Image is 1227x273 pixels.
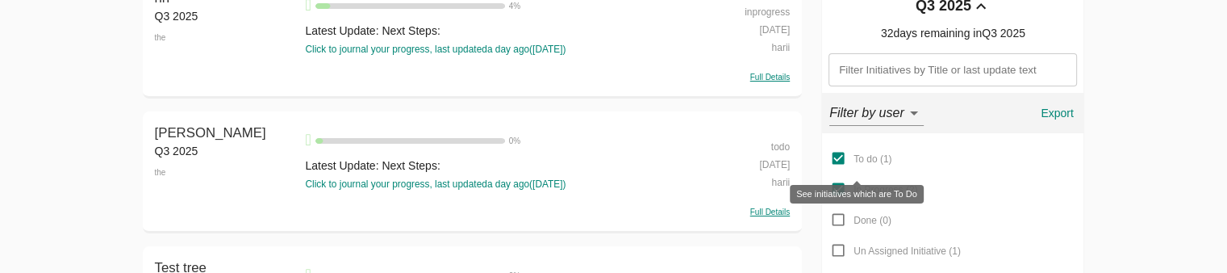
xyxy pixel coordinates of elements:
span: Full Details [750,208,790,216]
div: harii [695,172,790,190]
div: Click to journal your progress, last updated a day ago ( [DATE] ) [305,178,687,191]
span: To do ( 1 ) [853,153,891,165]
div: Q3 2025 [155,143,298,159]
div: [DATE] [695,154,790,172]
div: todo [695,136,790,154]
em: Filter by user [829,106,904,120]
span: Done ( 0 ) [853,215,891,226]
div: [DATE] [695,19,790,37]
div: Click to journal your progress, last updated a day ago ( [DATE] ) [305,43,687,57]
span: Un Assigned Initiative ( 1 ) [853,246,961,257]
span: Export [1037,103,1076,124]
span: 32 days remaining in Q3 2025 [881,27,1025,40]
div: Filter by user [829,100,923,126]
input: Filter Initiatives by Title or last update text [828,53,1077,86]
div: the [155,159,298,187]
div: harii [695,37,790,55]
div: Q3 2025 [155,8,298,24]
span: Full Details [750,73,790,82]
div: inprogress [695,2,790,19]
span: 4 % [509,2,520,10]
span: In Progress ( 2 ) [853,184,917,195]
div: Latest Update: Next Steps: [305,157,687,174]
span: [PERSON_NAME] [155,125,266,141]
button: Export [1031,94,1083,132]
div: Latest Update: Next Steps: [305,23,687,39]
span: 0 % [509,136,520,145]
div: the [155,24,298,52]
